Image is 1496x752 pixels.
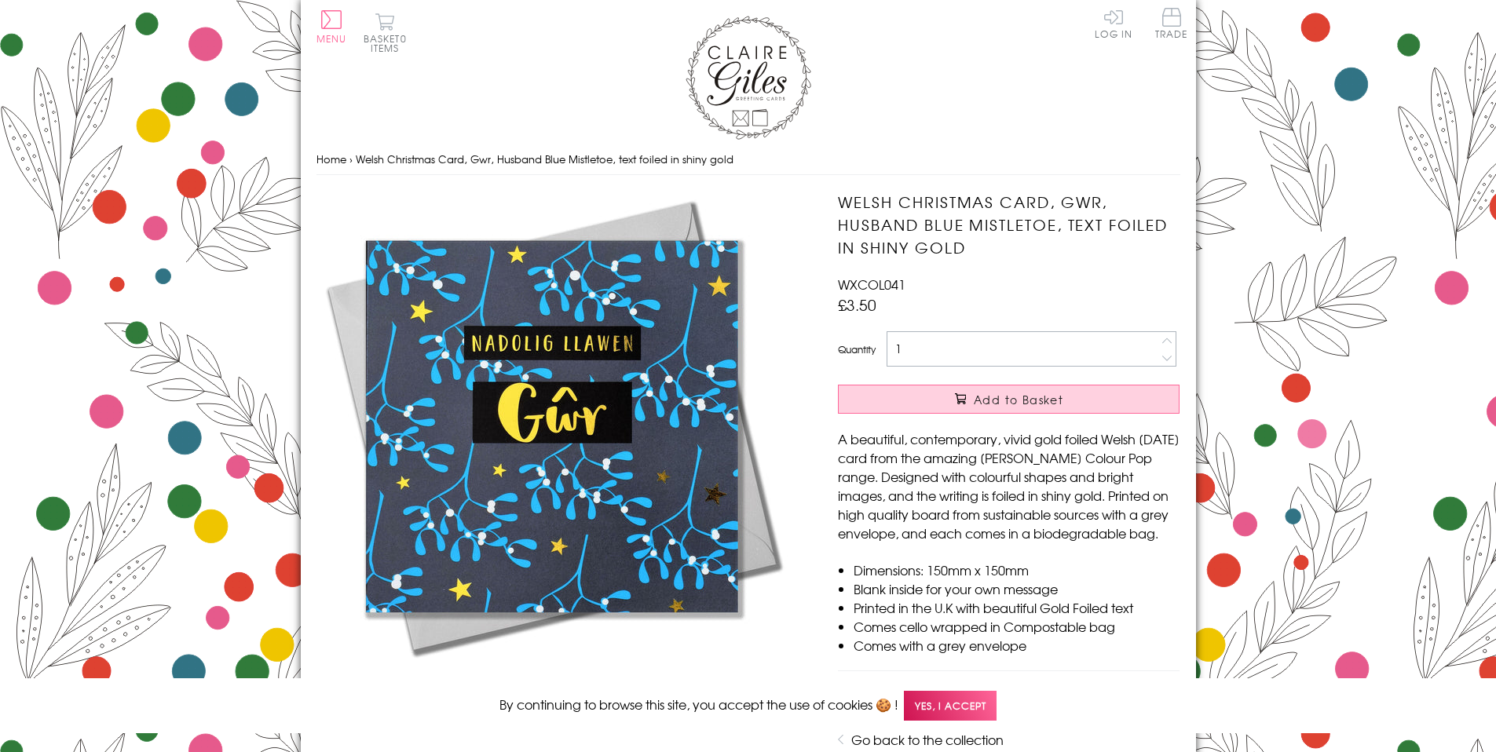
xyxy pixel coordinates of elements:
span: Yes, I accept [904,691,997,721]
button: Basket0 items [364,13,407,53]
a: Log In [1095,8,1132,38]
button: Menu [316,10,347,43]
p: A beautiful, contemporary, vivid gold foiled Welsh [DATE] card from the amazing [PERSON_NAME] Col... [838,429,1180,542]
li: Printed in the U.K with beautiful Gold Foiled text [854,598,1180,617]
img: Welsh Christmas Card, Gwr, Husband Blue Mistletoe, text foiled in shiny gold [316,191,788,662]
span: Menu [316,31,347,46]
a: Trade [1155,8,1188,42]
span: 0 items [371,31,407,55]
li: Dimensions: 150mm x 150mm [854,560,1180,579]
nav: breadcrumbs [316,144,1180,176]
a: Home [316,151,346,166]
span: Add to Basket [974,392,1063,407]
span: £3.50 [838,294,876,316]
span: › [349,151,353,166]
span: WXCOL041 [838,275,905,294]
img: Claire Giles Greetings Cards [686,16,811,140]
h1: Welsh Christmas Card, Gwr, Husband Blue Mistletoe, text foiled in shiny gold [838,191,1180,258]
li: Comes cello wrapped in Compostable bag [854,617,1180,636]
span: Welsh Christmas Card, Gwr, Husband Blue Mistletoe, text foiled in shiny gold [356,151,733,166]
span: Trade [1155,8,1188,38]
li: Comes with a grey envelope [854,636,1180,655]
button: Add to Basket [838,385,1180,414]
label: Quantity [838,342,876,356]
li: Blank inside for your own message [854,579,1180,598]
a: Go back to the collection [851,730,1004,749]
